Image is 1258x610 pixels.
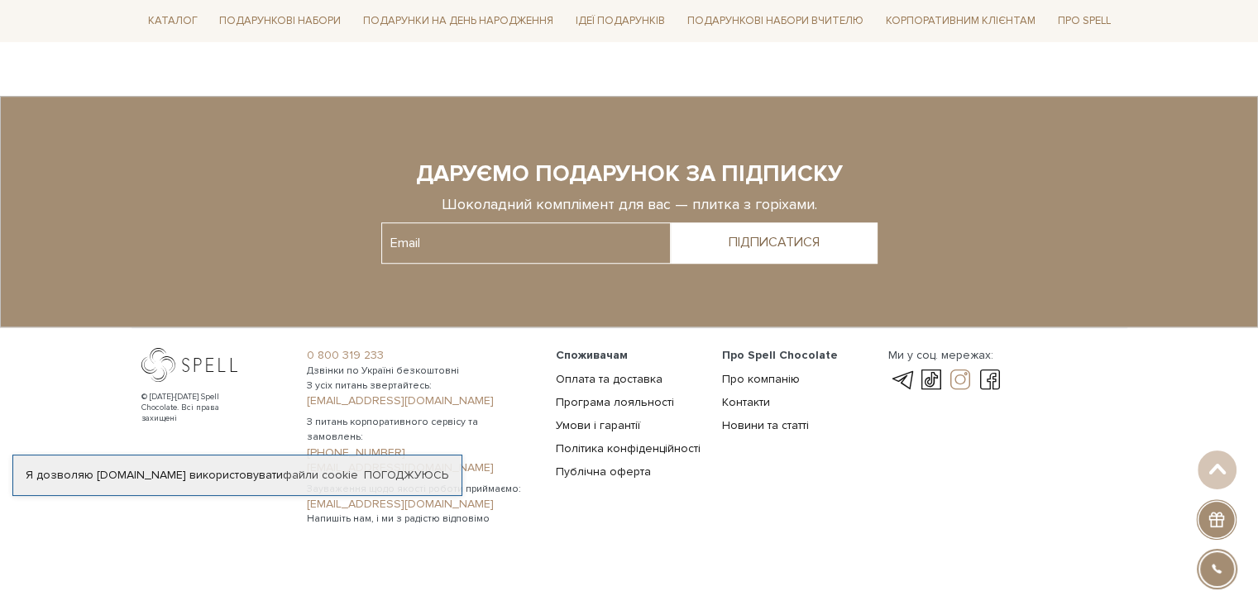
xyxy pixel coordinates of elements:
[722,348,838,362] span: Про Spell Chocolate
[556,465,651,479] a: Публічна оферта
[556,348,628,362] span: Споживачам
[307,348,536,363] a: 0 800 319 233
[283,468,358,482] a: файли cookie
[722,395,770,409] a: Контакти
[556,418,640,432] a: Умови і гарантії
[976,370,1004,390] a: facebook
[364,468,448,483] a: Погоджуюсь
[879,8,1042,34] a: Корпоративним клієнтам
[213,8,347,34] a: Подарункові набори
[722,418,809,432] a: Новини та статті
[569,8,672,34] a: Ідеї подарунків
[307,364,536,379] span: Дзвінки по Україні безкоштовні
[556,395,674,409] a: Програма лояльності
[946,370,974,390] a: instagram
[917,370,945,390] a: tik-tok
[722,372,800,386] a: Про компанію
[13,468,462,483] div: Я дозволяю [DOMAIN_NAME] використовувати
[307,393,536,408] a: [EMAIL_ADDRESS][DOMAIN_NAME]
[1050,8,1117,34] a: Про Spell
[307,512,536,527] span: Напишіть нам, і ми з радістю відповімо
[356,8,560,34] a: Подарунки на День народження
[307,497,536,512] a: [EMAIL_ADDRESS][DOMAIN_NAME]
[556,441,701,455] a: Політика конфіденційності
[307,415,536,445] span: З питань корпоративного сервісу та замовлень:
[141,392,253,424] div: © [DATE]-[DATE] Spell Chocolate. Всі права захищені
[681,7,870,35] a: Подарункові набори Вчителю
[307,379,536,393] span: З усіх питань звертайтесь:
[556,372,662,386] a: Оплата та доставка
[887,348,1003,363] div: Ми у соц. мережах:
[141,8,204,34] a: Каталог
[307,446,536,460] a: [PHONE_NUMBER]
[887,370,916,390] a: telegram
